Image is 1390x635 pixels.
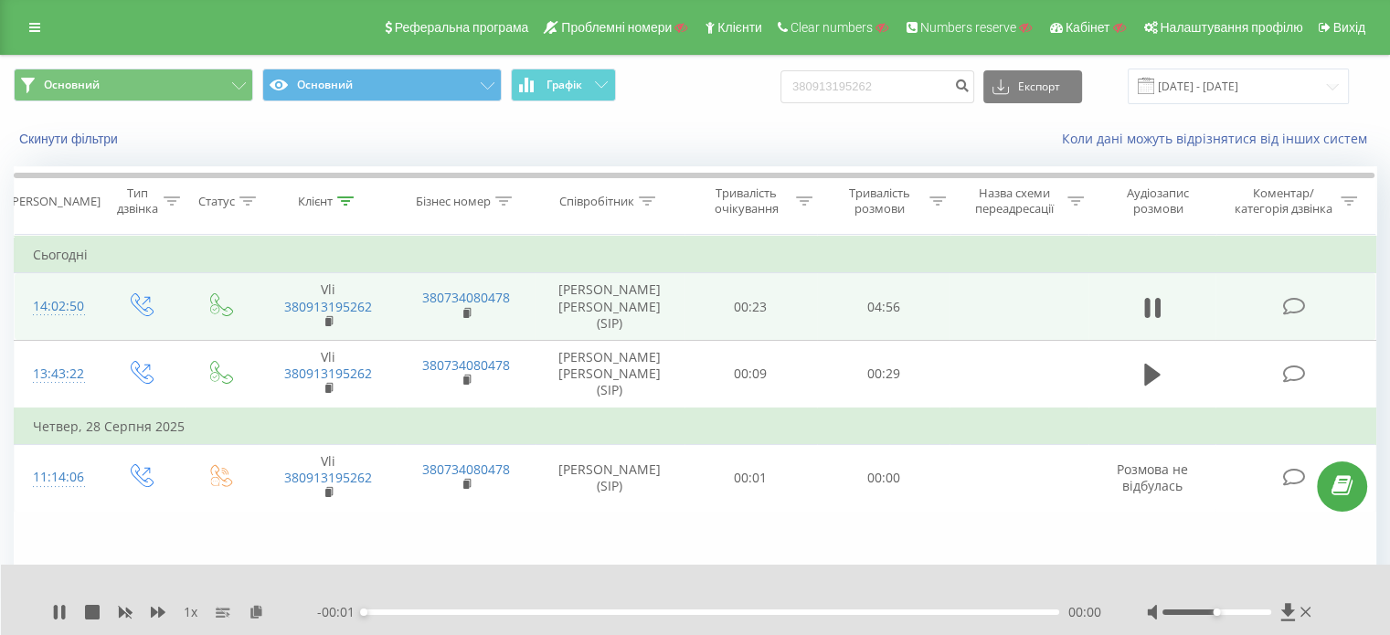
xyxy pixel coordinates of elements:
span: - 00:01 [317,603,364,621]
div: 14:02:50 [33,289,81,324]
td: [PERSON_NAME] [PERSON_NAME] (SIP) [536,273,684,341]
td: [PERSON_NAME] [PERSON_NAME] (SIP) [536,340,684,407]
div: Статус [198,194,235,209]
button: Основний [262,69,502,101]
span: Numbers reserve [920,20,1016,35]
div: 13:43:22 [33,356,81,392]
td: Vli [259,444,397,512]
button: Скинути фільтри [14,131,127,147]
span: 1 x [184,603,197,621]
span: Клієнти [717,20,762,35]
input: Пошук за номером [780,70,974,103]
td: 04:56 [817,273,950,341]
span: Clear numbers [790,20,873,35]
td: Vli [259,340,397,407]
span: Розмова не відбулась [1117,460,1188,494]
td: Четвер, 28 Серпня 2025 [15,408,1376,445]
div: Тривалість очікування [701,185,792,217]
button: Графік [511,69,616,101]
button: Основний [14,69,253,101]
a: 380734080478 [422,356,510,374]
a: 380913195262 [284,469,372,486]
span: Вихід [1333,20,1365,35]
div: Аудіозапис розмови [1105,185,1212,217]
div: Тривалість розмови [833,185,925,217]
span: Проблемні номери [561,20,672,35]
div: Accessibility label [360,609,367,616]
div: [PERSON_NAME] [8,194,101,209]
td: 00:29 [817,340,950,407]
div: Клієнт [298,194,333,209]
a: 380913195262 [284,298,372,315]
td: 00:00 [817,444,950,512]
div: Accessibility label [1213,609,1220,616]
div: Тип дзвінка [115,185,158,217]
div: Назва схеми переадресації [967,185,1063,217]
span: Реферальна програма [395,20,529,35]
a: Коли дані можуть відрізнятися вiд інших систем [1062,130,1376,147]
div: 11:14:06 [33,460,81,495]
a: 380913195262 [284,365,372,382]
div: Бізнес номер [416,194,491,209]
td: 00:01 [684,444,817,512]
button: Експорт [983,70,1082,103]
span: Налаштування профілю [1160,20,1302,35]
div: Коментар/категорія дзвінка [1229,185,1336,217]
span: Кабінет [1066,20,1110,35]
td: Vli [259,273,397,341]
a: 380734080478 [422,289,510,306]
span: 00:00 [1068,603,1101,621]
td: 00:09 [684,340,817,407]
td: 00:23 [684,273,817,341]
span: Графік [546,79,582,91]
td: [PERSON_NAME] (SIP) [536,444,684,512]
div: Співробітник [559,194,634,209]
a: 380734080478 [422,460,510,478]
span: Основний [44,78,100,92]
td: Сьогодні [15,237,1376,273]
